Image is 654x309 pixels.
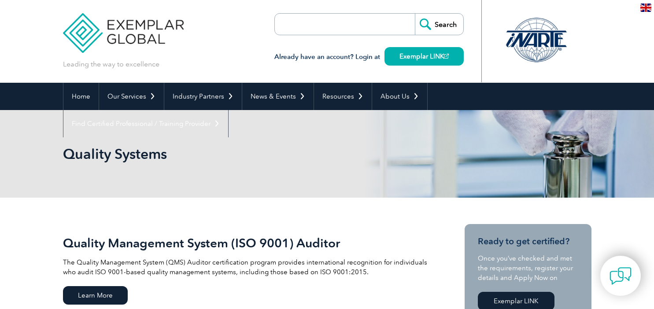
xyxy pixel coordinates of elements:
a: Home [63,83,99,110]
img: contact-chat.png [610,265,632,287]
img: open_square.png [444,54,449,59]
a: News & Events [242,83,314,110]
h3: Ready to get certified? [478,236,578,247]
p: The Quality Management System (QMS) Auditor certification program provides international recognit... [63,257,433,277]
a: Exemplar LINK [384,47,464,66]
a: Find Certified Professional / Training Provider [63,110,228,137]
h3: Already have an account? Login at [274,51,464,63]
p: Once you’ve checked and met the requirements, register your details and Apply Now on [478,254,578,283]
p: Leading the way to excellence [63,59,159,69]
img: en [640,4,651,12]
a: Industry Partners [164,83,242,110]
a: Resources [314,83,372,110]
h1: Quality Systems [63,145,401,162]
h2: Quality Management System (ISO 9001) Auditor [63,236,433,250]
a: About Us [372,83,427,110]
span: Learn More [63,286,128,305]
input: Search [415,14,463,35]
a: Our Services [99,83,164,110]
